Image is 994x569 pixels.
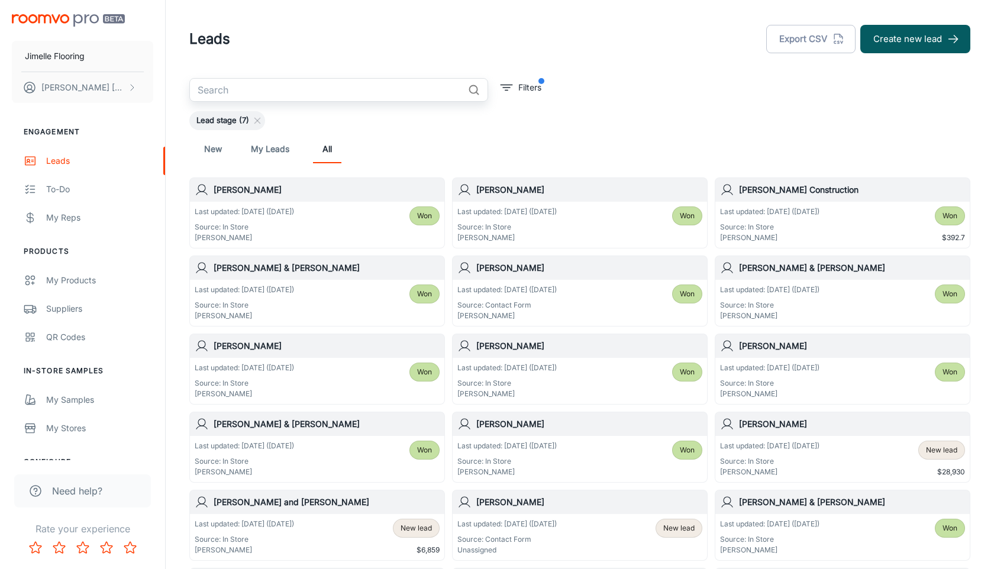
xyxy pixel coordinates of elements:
[720,456,819,467] p: Source: In Store
[498,78,544,97] button: filter
[417,289,432,299] span: Won
[739,496,965,509] h6: [PERSON_NAME] & [PERSON_NAME]
[452,256,708,326] a: [PERSON_NAME]Last updated: [DATE] ([DATE])Source: Contact Form[PERSON_NAME]Won
[720,284,819,295] p: Last updated: [DATE] ([DATE])
[24,536,47,560] button: Rate 1 star
[476,496,702,509] h6: [PERSON_NAME]
[199,135,227,163] a: New
[457,363,557,373] p: Last updated: [DATE] ([DATE])
[214,496,440,509] h6: [PERSON_NAME] and [PERSON_NAME]
[41,81,125,94] p: [PERSON_NAME] [PERSON_NAME]
[195,284,294,295] p: Last updated: [DATE] ([DATE])
[417,445,432,455] span: Won
[720,467,819,477] p: [PERSON_NAME]
[457,456,557,467] p: Source: In Store
[9,522,156,536] p: Rate your experience
[195,311,294,321] p: [PERSON_NAME]
[518,81,541,94] p: Filters
[457,378,557,389] p: Source: In Store
[720,534,819,545] p: Source: In Store
[195,222,294,232] p: Source: In Store
[195,545,294,555] p: [PERSON_NAME]
[95,536,118,560] button: Rate 4 star
[457,441,557,451] p: Last updated: [DATE] ([DATE])
[457,467,557,477] p: [PERSON_NAME]
[214,261,440,274] h6: [PERSON_NAME] & [PERSON_NAME]
[195,467,294,477] p: [PERSON_NAME]
[189,490,445,561] a: [PERSON_NAME] and [PERSON_NAME]Last updated: [DATE] ([DATE])Source: In Store[PERSON_NAME]New lead...
[189,115,256,127] span: Lead stage (7)
[195,456,294,467] p: Source: In Store
[189,177,445,248] a: [PERSON_NAME]Last updated: [DATE] ([DATE])Source: In Store[PERSON_NAME]Won
[457,284,557,295] p: Last updated: [DATE] ([DATE])
[195,534,294,545] p: Source: In Store
[715,177,970,248] a: [PERSON_NAME] ConstructionLast updated: [DATE] ([DATE])Source: In Store[PERSON_NAME]Won$392.7
[189,256,445,326] a: [PERSON_NAME] & [PERSON_NAME]Last updated: [DATE] ([DATE])Source: In Store[PERSON_NAME]Won
[720,545,819,555] p: [PERSON_NAME]
[476,183,702,196] h6: [PERSON_NAME]
[943,289,957,299] span: Won
[195,300,294,311] p: Source: In Store
[715,412,970,483] a: [PERSON_NAME]Last updated: [DATE] ([DATE])Source: In Store[PERSON_NAME]New lead$28,930
[943,367,957,377] span: Won
[12,14,125,27] img: Roomvo PRO Beta
[46,274,153,287] div: My Products
[214,183,440,196] h6: [PERSON_NAME]
[195,389,294,399] p: [PERSON_NAME]
[46,211,153,224] div: My Reps
[720,378,819,389] p: Source: In Store
[476,340,702,353] h6: [PERSON_NAME]
[71,536,95,560] button: Rate 3 star
[476,261,702,274] h6: [PERSON_NAME]
[401,523,432,534] span: New lead
[195,378,294,389] p: Source: In Store
[46,331,153,344] div: QR Codes
[680,211,695,221] span: Won
[189,412,445,483] a: [PERSON_NAME] & [PERSON_NAME]Last updated: [DATE] ([DATE])Source: In Store[PERSON_NAME]Won
[739,261,965,274] h6: [PERSON_NAME] & [PERSON_NAME]
[926,445,957,455] span: New lead
[739,340,965,353] h6: [PERSON_NAME]
[417,211,432,221] span: Won
[720,300,819,311] p: Source: In Store
[457,534,557,545] p: Source: Contact Form
[417,367,432,377] span: Won
[943,523,957,534] span: Won
[720,311,819,321] p: [PERSON_NAME]
[680,289,695,299] span: Won
[46,302,153,315] div: Suppliers
[766,25,856,53] button: Export CSV
[214,340,440,353] h6: [PERSON_NAME]
[417,545,440,555] span: $6,859
[715,490,970,561] a: [PERSON_NAME] & [PERSON_NAME]Last updated: [DATE] ([DATE])Source: In Store[PERSON_NAME]Won
[46,393,153,406] div: My Samples
[457,519,557,529] p: Last updated: [DATE] ([DATE])
[52,484,102,498] span: Need help?
[680,367,695,377] span: Won
[720,222,819,232] p: Source: In Store
[457,206,557,217] p: Last updated: [DATE] ([DATE])
[12,72,153,103] button: [PERSON_NAME] [PERSON_NAME]
[739,183,965,196] h6: [PERSON_NAME] Construction
[720,389,819,399] p: [PERSON_NAME]
[457,300,557,311] p: Source: Contact Form
[189,111,265,130] div: Lead stage (7)
[943,211,957,221] span: Won
[313,135,341,163] a: All
[457,232,557,243] p: [PERSON_NAME]
[214,418,440,431] h6: [PERSON_NAME] & [PERSON_NAME]
[457,311,557,321] p: [PERSON_NAME]
[452,334,708,405] a: [PERSON_NAME]Last updated: [DATE] ([DATE])Source: In Store[PERSON_NAME]Won
[937,467,965,477] span: $28,930
[457,389,557,399] p: [PERSON_NAME]
[46,154,153,167] div: Leads
[46,422,153,435] div: My Stores
[118,536,142,560] button: Rate 5 star
[680,445,695,455] span: Won
[189,28,230,50] h1: Leads
[942,232,965,243] span: $392.7
[452,177,708,248] a: [PERSON_NAME]Last updated: [DATE] ([DATE])Source: In Store[PERSON_NAME]Won
[47,536,71,560] button: Rate 2 star
[720,519,819,529] p: Last updated: [DATE] ([DATE])
[189,334,445,405] a: [PERSON_NAME]Last updated: [DATE] ([DATE])Source: In Store[PERSON_NAME]Won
